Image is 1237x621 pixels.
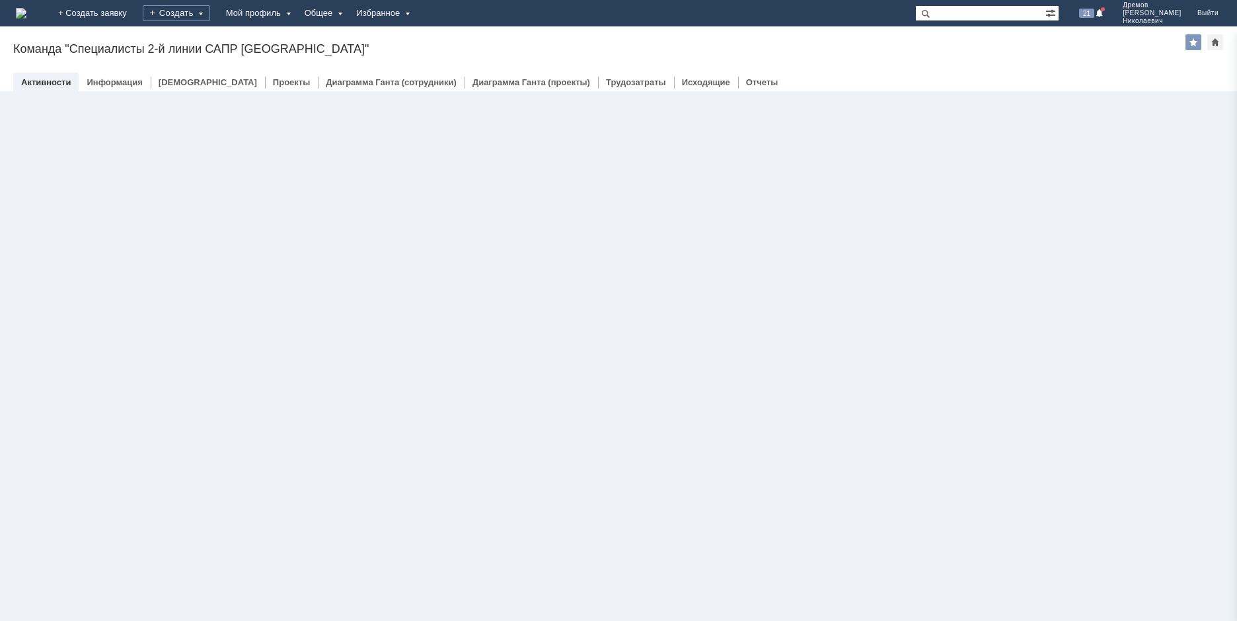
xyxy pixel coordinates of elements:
a: Информация [87,77,142,87]
img: logo [16,8,26,18]
a: Диаграмма Ганта (проекты) [472,77,590,87]
span: [PERSON_NAME] [1123,9,1181,17]
a: Исходящие [682,77,730,87]
a: Диаграмма Ганта (сотрудники) [326,77,457,87]
span: 21 [1079,9,1094,18]
span: Николаевич [1123,17,1181,25]
a: Трудозатраты [606,77,666,87]
span: Дремов [1123,1,1181,9]
a: Активности [21,77,71,87]
a: Отчеты [746,77,778,87]
a: Перейти на домашнюю страницу [16,8,26,18]
a: [DEMOGRAPHIC_DATA] [159,77,257,87]
div: Сделать домашней страницей [1207,34,1223,50]
div: Команда "Специалисты 2-й линии САПР [GEOGRAPHIC_DATA]" [13,42,1185,55]
a: Проекты [273,77,310,87]
div: Создать [143,5,210,21]
div: Добавить в избранное [1185,34,1201,50]
span: Расширенный поиск [1045,6,1059,18]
